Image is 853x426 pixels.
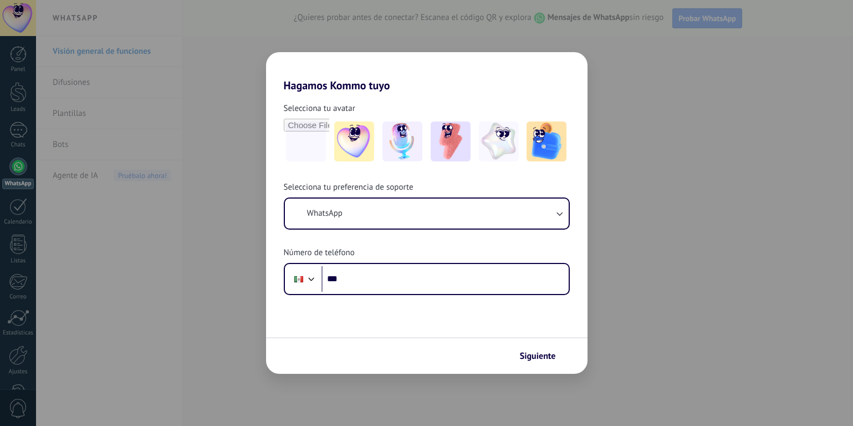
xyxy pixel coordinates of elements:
img: -4.jpeg [479,121,519,161]
button: WhatsApp [285,199,569,229]
span: WhatsApp [307,208,343,219]
h2: Hagamos Kommo tuyo [266,52,588,92]
span: Siguiente [520,352,556,360]
img: -5.jpeg [527,121,566,161]
span: Selecciona tu avatar [284,103,355,114]
span: Número de teléfono [284,247,355,258]
img: -3.jpeg [431,121,471,161]
img: -2.jpeg [382,121,422,161]
div: Mexico: + 52 [288,267,309,291]
button: Siguiente [515,347,571,366]
img: -1.jpeg [334,121,374,161]
span: Selecciona tu preferencia de soporte [284,182,413,193]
